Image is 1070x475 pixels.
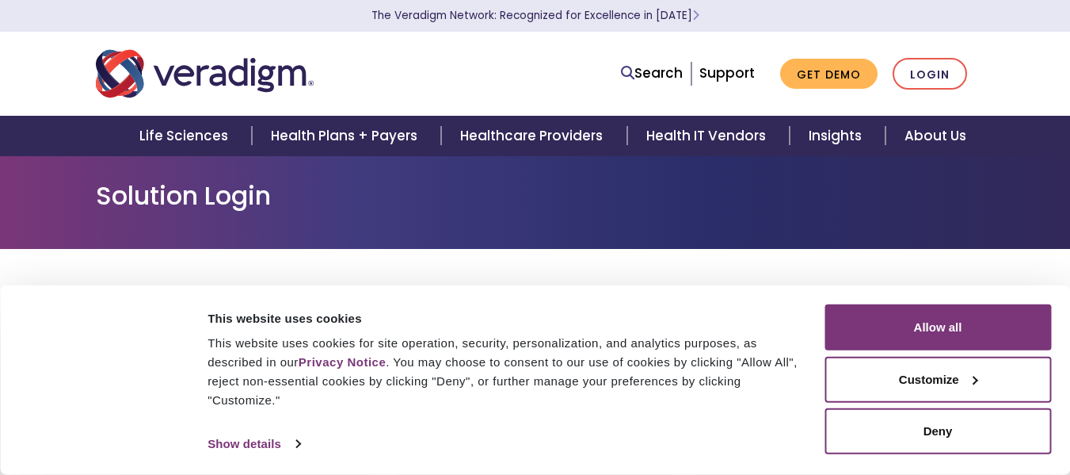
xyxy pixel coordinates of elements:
a: Insights [790,116,885,156]
a: Privacy Notice [299,355,386,369]
a: The Veradigm Network: Recognized for Excellence in [DATE]Learn More [371,8,699,23]
a: Support [699,63,755,82]
button: Customize [824,356,1051,402]
a: Health Plans + Payers [252,116,441,156]
h1: Solution Login [96,181,975,211]
div: This website uses cookies [208,308,806,328]
a: Search [621,63,683,84]
img: Veradigm logo [96,48,314,100]
a: Healthcare Providers [441,116,626,156]
a: Login [893,58,967,90]
a: Get Demo [780,59,878,90]
a: Life Sciences [120,116,252,156]
button: Deny [824,408,1051,454]
button: Allow all [824,305,1051,351]
a: Health IT Vendors [627,116,790,156]
div: This website uses cookies for site operation, security, personalization, and analytics purposes, ... [208,334,806,410]
span: Learn More [692,8,699,23]
a: Show details [208,432,299,456]
a: About Us [885,116,985,156]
